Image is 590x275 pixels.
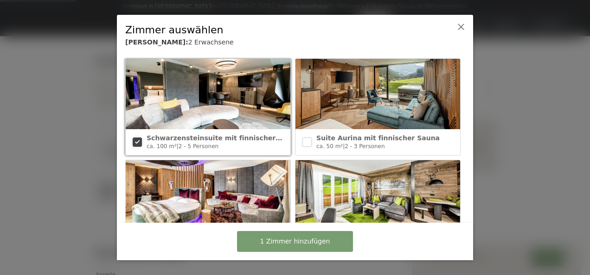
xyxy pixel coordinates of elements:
b: [PERSON_NAME]: [125,38,188,46]
span: Suite Aurina mit finnischer Sauna [316,134,440,142]
button: 1 Zimmer hinzufügen [237,231,353,252]
span: Schwarzensteinsuite mit finnischer Sauna [147,134,301,142]
span: 2 - 3 Personen [345,143,385,150]
img: Suite Aurina mit finnischer Sauna [295,59,460,129]
img: Schwarzensteinsuite mit finnischer Sauna [126,59,290,129]
span: ca. 100 m² [147,143,177,150]
span: | [177,143,179,150]
span: 1 Zimmer hinzufügen [260,237,330,246]
span: 2 Erwachsene [188,38,234,46]
span: ca. 50 m² [316,143,343,150]
span: 2 - 5 Personen [179,143,218,150]
div: Zimmer auswählen [125,23,436,37]
span: | [343,143,345,150]
img: Chaletsuite mit Bio-Sauna [295,160,460,231]
img: Romantic Suite mit Bio-Sauna [126,160,290,231]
